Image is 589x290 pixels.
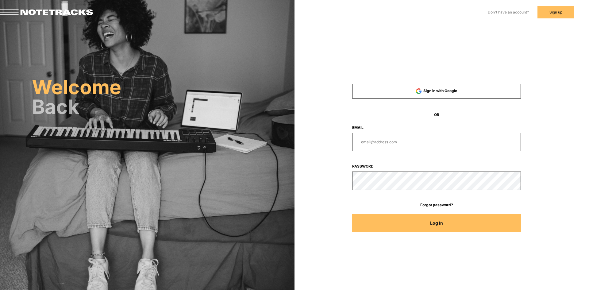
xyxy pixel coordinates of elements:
label: Email [352,125,521,130]
label: Password [352,164,521,169]
button: Sign in with Google [352,84,521,99]
span: OR [352,112,521,118]
a: Forgot password? [352,202,521,208]
button: Sign up [537,6,574,18]
label: Don't have an account? [488,10,529,15]
input: email@address.com [352,133,521,151]
h2: Welcome [32,79,294,96]
span: Sign in with Google [423,88,457,93]
h2: Back [32,98,294,115]
button: Log In [352,214,521,232]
